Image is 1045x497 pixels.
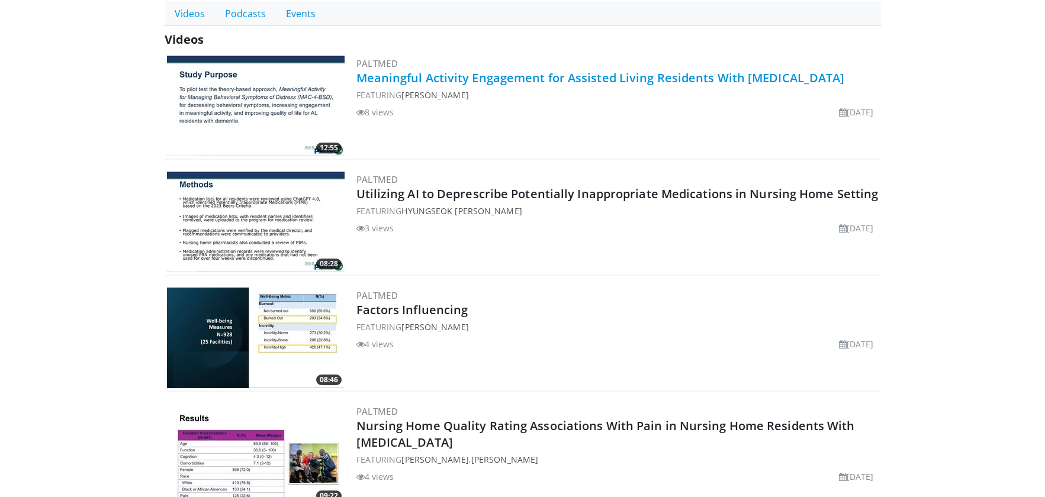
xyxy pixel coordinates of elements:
[356,173,398,185] a: PALTmed
[356,470,394,483] li: 4 views
[167,56,345,156] a: 12:55
[276,1,326,26] a: Events
[167,288,345,388] a: 08:46
[215,1,276,26] a: Podcasts
[839,106,874,118] li: [DATE]
[401,89,468,101] a: [PERSON_NAME]
[356,453,879,466] div: FEATURING ,
[356,186,879,202] a: Utilizing AI to Deprescribe Potentially Inappropriate Medications in Nursing Home Setting
[356,57,398,69] a: PALTmed
[356,302,468,318] a: Factors Influencing
[471,454,538,465] a: [PERSON_NAME]
[356,321,879,333] div: FEATURING
[356,289,398,301] a: PALTmed
[165,1,215,26] a: Videos
[401,454,468,465] a: [PERSON_NAME]
[167,288,345,388] img: 50a6b83d-7d59-46b9-a44f-f8b1694ae069.300x170_q85_crop-smart_upscale.jpg
[356,405,398,417] a: PALTmed
[316,143,342,153] span: 12:55
[165,31,204,47] span: Videos
[356,338,394,350] li: 4 views
[316,259,342,269] span: 08:28
[401,205,522,217] a: Hyungseok [PERSON_NAME]
[839,222,874,234] li: [DATE]
[356,89,879,101] div: FEATURING
[316,375,342,385] span: 08:46
[167,172,345,272] a: 08:28
[356,418,855,450] a: Nursing Home Quality Rating Associations With Pain in Nursing Home Residents With [MEDICAL_DATA]
[356,106,394,118] li: 8 views
[839,338,874,350] li: [DATE]
[356,222,394,234] li: 3 views
[401,321,468,333] a: [PERSON_NAME]
[356,70,845,86] a: Meaningful Activity Engagement for Assisted Living Residents With [MEDICAL_DATA]
[167,56,345,156] img: e0139803-56ed-48f5-9f25-f0345b896b2b.300x170_q85_crop-smart_upscale.jpg
[167,172,345,272] img: 9a4e822c-c029-4919-98bf-69e5004df8ab.300x170_q85_crop-smart_upscale.jpg
[839,470,874,483] li: [DATE]
[356,205,879,217] div: FEATURING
